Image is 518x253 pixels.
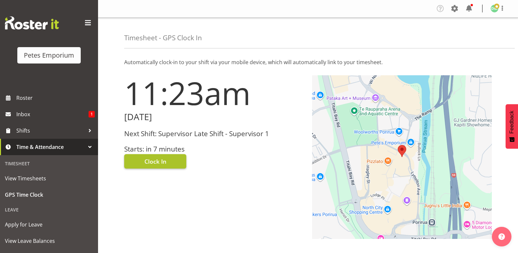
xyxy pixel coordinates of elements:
span: View Timesheets [5,173,93,183]
span: Clock In [144,157,166,166]
button: Clock In [124,154,186,169]
a: View Timesheets [2,170,96,187]
span: GPS Time Clock [5,190,93,200]
img: david-mcauley697.jpg [491,5,498,12]
h2: [DATE] [124,112,304,122]
span: Time & Attendance [16,142,85,152]
button: Feedback - Show survey [506,104,518,149]
span: View Leave Balances [5,236,93,246]
div: Leave [2,203,96,216]
img: Rosterit website logo [5,16,59,29]
span: Apply for Leave [5,220,93,229]
a: Apply for Leave [2,216,96,233]
img: help-xxl-2.png [498,233,505,240]
span: Roster [16,93,95,103]
a: View Leave Balances [2,233,96,249]
h3: Starts: in 7 minutes [124,145,304,153]
a: GPS Time Clock [2,187,96,203]
p: Automatically clock-in to your shift via your mobile device, which will automatically link to you... [124,58,492,66]
span: Feedback [509,111,515,134]
h4: Timesheet - GPS Clock In [124,34,202,42]
div: Timesheet [2,157,96,170]
div: Petes Emporium [24,50,74,60]
span: Shifts [16,126,85,136]
span: Inbox [16,109,89,119]
h1: 11:23am [124,75,304,111]
h3: Next Shift: Supervisor Late Shift - Supervisor 1 [124,130,304,137]
span: 1 [89,111,95,117]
